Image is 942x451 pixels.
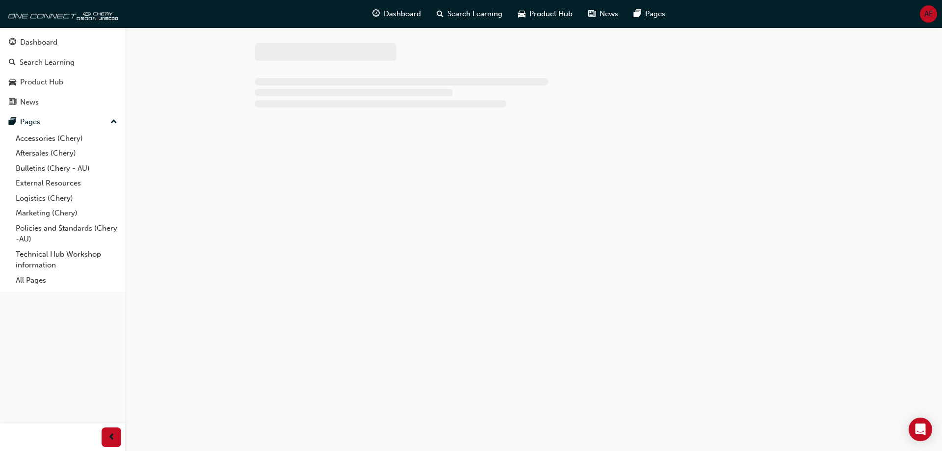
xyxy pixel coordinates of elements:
[9,78,16,87] span: car-icon
[5,4,118,24] img: oneconnect
[4,113,121,131] button: Pages
[372,8,380,20] span: guage-icon
[600,8,618,20] span: News
[4,73,121,91] a: Product Hub
[108,431,115,444] span: prev-icon
[645,8,665,20] span: Pages
[510,4,580,24] a: car-iconProduct Hub
[20,97,39,108] div: News
[588,8,596,20] span: news-icon
[12,221,121,247] a: Policies and Standards (Chery -AU)
[9,98,16,107] span: news-icon
[12,176,121,191] a: External Resources
[4,33,121,52] a: Dashboard
[429,4,510,24] a: search-iconSearch Learning
[12,161,121,176] a: Bulletins (Chery - AU)
[20,116,40,128] div: Pages
[909,418,932,441] div: Open Intercom Messenger
[924,8,933,20] span: AE
[9,58,16,67] span: search-icon
[580,4,626,24] a: news-iconNews
[4,53,121,72] a: Search Learning
[12,131,121,146] a: Accessories (Chery)
[110,116,117,129] span: up-icon
[626,4,673,24] a: pages-iconPages
[12,206,121,221] a: Marketing (Chery)
[518,8,525,20] span: car-icon
[437,8,444,20] span: search-icon
[4,93,121,111] a: News
[9,38,16,47] span: guage-icon
[12,247,121,273] a: Technical Hub Workshop information
[365,4,429,24] a: guage-iconDashboard
[920,5,937,23] button: AE
[12,273,121,288] a: All Pages
[4,31,121,113] button: DashboardSearch LearningProduct HubNews
[20,57,75,68] div: Search Learning
[384,8,421,20] span: Dashboard
[634,8,641,20] span: pages-icon
[447,8,502,20] span: Search Learning
[9,118,16,127] span: pages-icon
[12,191,121,206] a: Logistics (Chery)
[20,37,57,48] div: Dashboard
[12,146,121,161] a: Aftersales (Chery)
[529,8,573,20] span: Product Hub
[20,77,63,88] div: Product Hub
